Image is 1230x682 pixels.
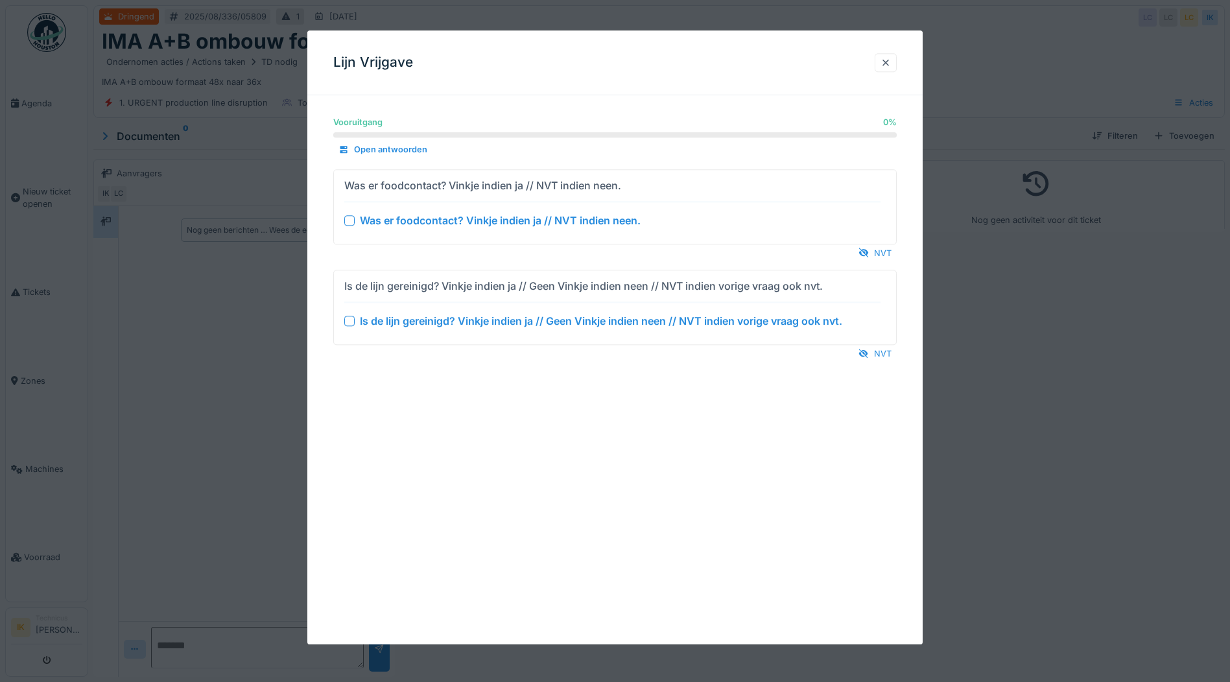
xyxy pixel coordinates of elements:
div: Vooruitgang [333,116,383,128]
div: 0 % [883,116,897,128]
div: Was er foodcontact? Vinkje indien ja // NVT indien neen. [360,213,641,228]
h3: Lijn Vrijgave [333,54,413,71]
div: Was er foodcontact? Vinkje indien ja // NVT indien neen. [344,178,621,193]
div: NVT [853,244,897,262]
div: Is de lijn gereinigd? Vinkje indien ja // Geen Vinkje indien neen // NVT indien vorige vraag ook ... [344,278,823,294]
div: Is de lijn gereinigd? Vinkje indien ja // Geen Vinkje indien neen // NVT indien vorige vraag ook ... [360,313,842,329]
progress: 0 % [333,133,897,138]
div: NVT [853,345,897,362]
summary: Is de lijn gereinigd? Vinkje indien ja // Geen Vinkje indien neen // NVT indien vorige vraag ook ... [339,276,891,339]
summary: Was er foodcontact? Vinkje indien ja // NVT indien neen. Was er foodcontact? Vinkje indien ja // ... [339,175,891,239]
div: Open antwoorden [333,141,432,159]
